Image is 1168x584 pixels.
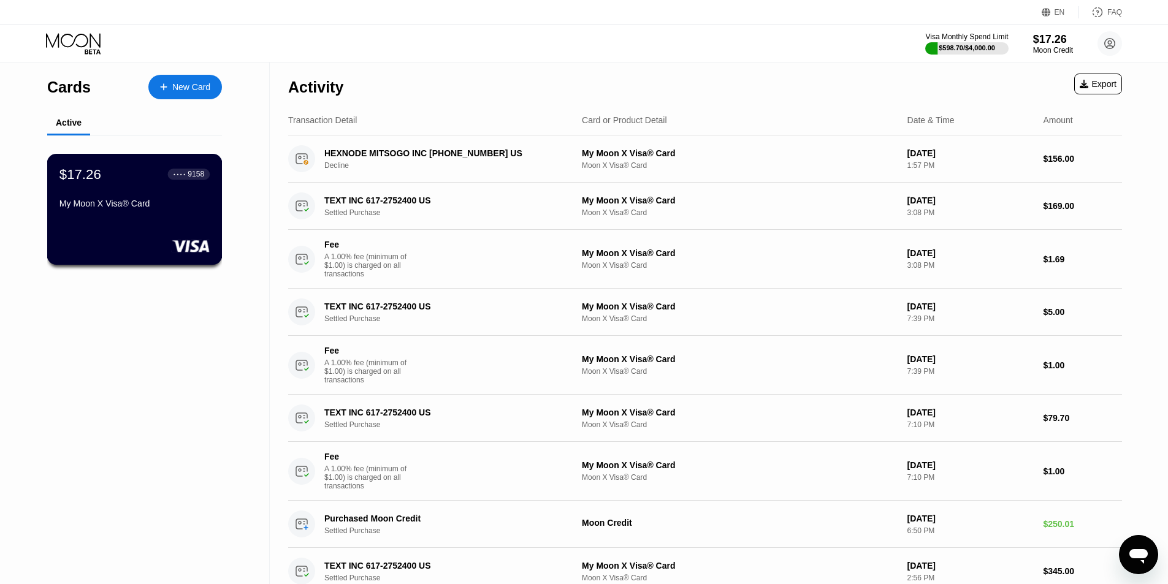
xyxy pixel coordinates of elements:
div: TEXT INC 617-2752400 USSettled PurchaseMy Moon X Visa® CardMoon X Visa® Card[DATE]7:10 PM$79.70 [288,395,1122,442]
div: FAQ [1079,6,1122,18]
div: 3:08 PM [907,261,1034,270]
div: Active [56,118,82,127]
div: Moon Credit [582,518,898,528]
div: Moon X Visa® Card [582,261,898,270]
div: New Card [148,75,222,99]
div: My Moon X Visa® Card [582,460,898,470]
div: $598.70 / $4,000.00 [939,44,995,51]
div: HEXNODE MITSOGO INC [PHONE_NUMBER] US [324,148,562,158]
div: Moon Credit [1033,46,1073,55]
div: $345.00 [1043,566,1122,576]
div: ● ● ● ● [174,172,186,176]
div: $79.70 [1043,413,1122,423]
div: [DATE] [907,460,1034,470]
div: Export [1074,74,1122,94]
div: Moon X Visa® Card [582,574,898,582]
div: Moon X Visa® Card [582,314,898,323]
div: TEXT INC 617-2752400 US [324,561,562,571]
div: My Moon X Visa® Card [582,248,898,258]
div: Moon X Visa® Card [582,473,898,482]
div: EN [1055,8,1065,17]
div: FeeA 1.00% fee (minimum of $1.00) is charged on all transactionsMy Moon X Visa® CardMoon X Visa® ... [288,442,1122,501]
div: TEXT INC 617-2752400 USSettled PurchaseMy Moon X Visa® CardMoon X Visa® Card[DATE]7:39 PM$5.00 [288,289,1122,336]
div: Moon X Visa® Card [582,420,898,429]
div: $17.26● ● ● ●9158My Moon X Visa® Card [48,154,221,264]
div: FeeA 1.00% fee (minimum of $1.00) is charged on all transactionsMy Moon X Visa® CardMoon X Visa® ... [288,336,1122,395]
div: $169.00 [1043,201,1122,211]
div: Fee [324,240,410,249]
div: [DATE] [907,148,1034,158]
div: Fee [324,346,410,355]
div: Settled Purchase [324,420,580,429]
div: Activity [288,78,343,96]
div: Purchased Moon Credit [324,514,562,523]
div: Transaction Detail [288,115,357,125]
div: [DATE] [907,301,1034,311]
iframe: Button to launch messaging window [1119,535,1158,574]
div: [DATE] [907,561,1034,571]
div: $1.00 [1043,466,1122,476]
div: Visa Monthly Spend Limit [925,32,1008,41]
div: My Moon X Visa® Card [582,195,898,205]
div: Moon X Visa® Card [582,367,898,376]
div: [DATE] [907,408,1034,417]
div: FAQ [1107,8,1122,17]
div: FeeA 1.00% fee (minimum of $1.00) is charged on all transactionsMy Moon X Visa® CardMoon X Visa® ... [288,230,1122,289]
div: Fee [324,452,410,461]
div: Moon X Visa® Card [582,161,898,170]
div: HEXNODE MITSOGO INC [PHONE_NUMBER] USDeclineMy Moon X Visa® CardMoon X Visa® Card[DATE]1:57 PM$15... [288,135,1122,183]
div: My Moon X Visa® Card [582,561,898,571]
div: 7:39 PM [907,314,1034,323]
div: 6:50 PM [907,526,1034,535]
div: $1.69 [1043,254,1122,264]
div: Moon X Visa® Card [582,208,898,217]
div: A 1.00% fee (minimum of $1.00) is charged on all transactions [324,358,416,384]
div: TEXT INC 617-2752400 US [324,195,562,205]
div: New Card [172,82,210,93]
div: [DATE] [907,514,1034,523]
div: [DATE] [907,195,1034,205]
div: $156.00 [1043,154,1122,164]
div: 2:56 PM [907,574,1034,582]
div: $1.00 [1043,360,1122,370]
div: My Moon X Visa® Card [582,408,898,417]
div: Amount [1043,115,1072,125]
div: Purchased Moon CreditSettled PurchaseMoon Credit[DATE]6:50 PM$250.01 [288,501,1122,548]
div: A 1.00% fee (minimum of $1.00) is charged on all transactions [324,252,416,278]
div: 7:39 PM [907,367,1034,376]
div: TEXT INC 617-2752400 US [324,408,562,417]
div: Decline [324,161,580,170]
div: Settled Purchase [324,526,580,535]
div: 1:57 PM [907,161,1034,170]
div: 7:10 PM [907,420,1034,429]
div: TEXT INC 617-2752400 USSettled PurchaseMy Moon X Visa® CardMoon X Visa® Card[DATE]3:08 PM$169.00 [288,183,1122,230]
div: $250.01 [1043,519,1122,529]
div: Card or Product Detail [582,115,667,125]
div: A 1.00% fee (minimum of $1.00) is charged on all transactions [324,465,416,490]
div: Date & Time [907,115,955,125]
div: $5.00 [1043,307,1122,317]
div: My Moon X Visa® Card [59,199,210,208]
div: 9158 [188,170,204,178]
div: EN [1042,6,1079,18]
div: Settled Purchase [324,574,580,582]
div: $17.26Moon Credit [1033,33,1073,55]
div: My Moon X Visa® Card [582,148,898,158]
div: TEXT INC 617-2752400 US [324,301,562,311]
div: 7:10 PM [907,473,1034,482]
div: $17.26 [59,166,101,182]
div: Settled Purchase [324,208,580,217]
div: [DATE] [907,248,1034,258]
div: Cards [47,78,91,96]
div: My Moon X Visa® Card [582,301,898,311]
div: Export [1080,79,1116,89]
div: 3:08 PM [907,208,1034,217]
div: Visa Monthly Spend Limit$598.70/$4,000.00 [925,32,1008,55]
div: My Moon X Visa® Card [582,354,898,364]
div: [DATE] [907,354,1034,364]
div: $17.26 [1033,33,1073,46]
div: Settled Purchase [324,314,580,323]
